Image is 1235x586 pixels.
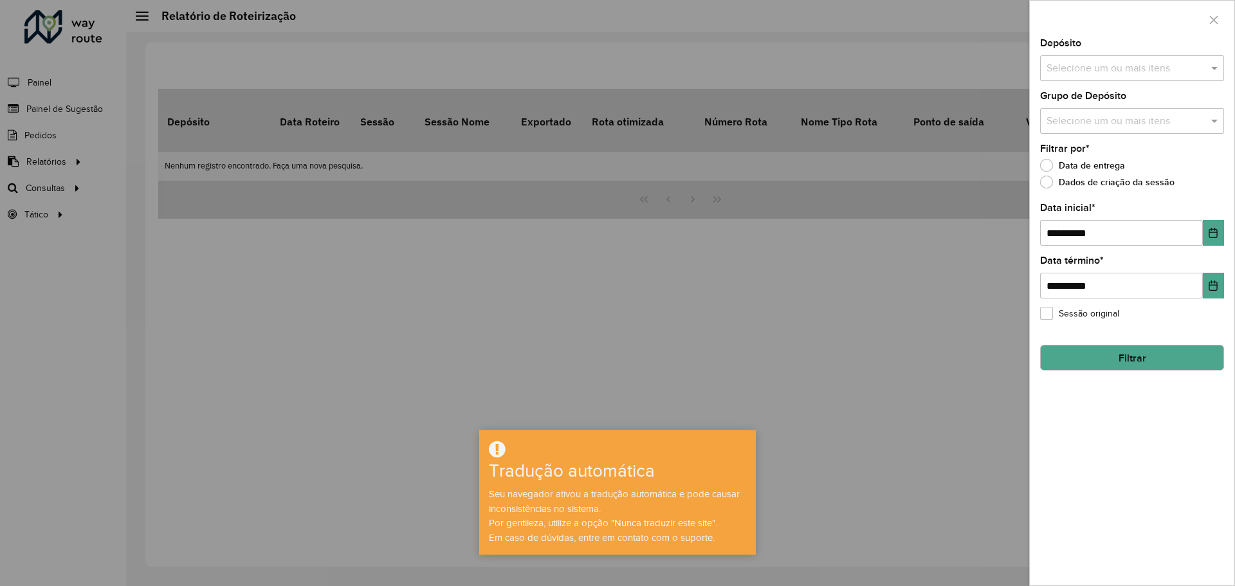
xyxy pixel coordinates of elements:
button: Escolha a data [1203,273,1224,298]
button: Filtrar [1040,345,1224,371]
font: Sessão original [1059,309,1119,318]
font: Tradução automática [489,461,655,481]
font: Data de entrega [1059,160,1125,170]
font: Depósito [1040,37,1081,48]
font: Seu navegador ativou a tradução automática e pode causar inconsistências no sistema. [489,489,740,514]
font: Por gentileza, utilize a opção "Nunca traduzir este site". [489,518,717,528]
font: Dados de criação da sessão [1059,177,1175,187]
font: Data inicial [1040,202,1092,213]
font: Grupo de Depósito [1040,90,1126,101]
font: Em caso de dúvidas, entre em contato com o suporte. [489,533,715,543]
font: Filtrar [1119,353,1146,363]
font: Filtrar por [1040,143,1086,154]
font: Data término [1040,255,1100,266]
button: Escolha a data [1203,220,1224,246]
